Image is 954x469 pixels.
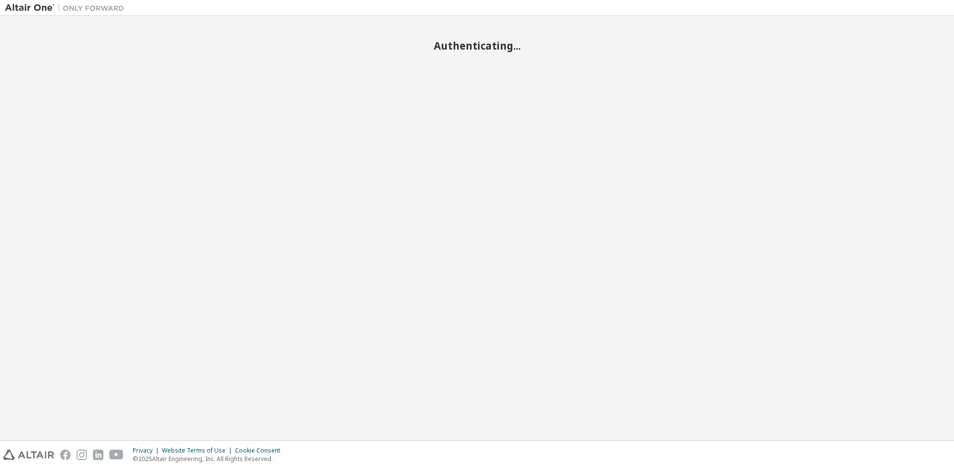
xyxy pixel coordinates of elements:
[5,3,129,13] img: Altair One
[77,450,87,460] img: instagram.svg
[133,455,286,463] p: © 2025 Altair Engineering, Inc. All Rights Reserved.
[235,447,286,455] div: Cookie Consent
[162,447,235,455] div: Website Terms of Use
[3,450,54,460] img: altair_logo.svg
[93,450,103,460] img: linkedin.svg
[5,39,949,52] h2: Authenticating...
[133,447,162,455] div: Privacy
[109,450,124,460] img: youtube.svg
[60,450,71,460] img: facebook.svg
